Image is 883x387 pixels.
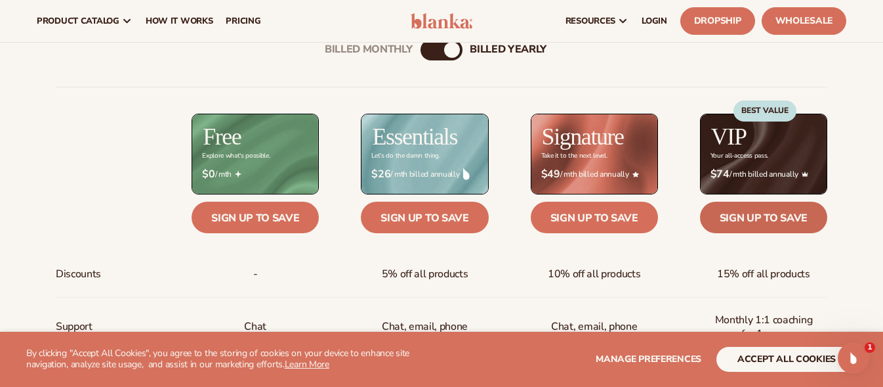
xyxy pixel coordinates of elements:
[548,262,641,286] span: 10% off all products
[762,7,846,35] a: Wholesale
[361,114,487,194] img: Essentials_BG_9050f826-5aa9-47d9-a362-757b82c62641.jpg
[202,168,215,181] strong: $0
[596,353,701,365] span: Manage preferences
[253,262,258,286] span: -
[235,171,241,177] img: Free_Icon_bb6e7c7e-73f8-44bd-8ed0-223ea0fc522e.png
[701,114,827,194] img: VIP_BG_199964bd-3653-43bc-8a67-789d2d7717b9.jpg
[202,152,270,160] div: Explore what's possible.
[680,7,755,35] a: Dropship
[371,152,440,160] div: Let’s do the damn thing.
[203,125,241,148] h2: Free
[285,358,329,371] a: Learn More
[531,114,657,194] img: Signature_BG_eeb718c8-65ac-49e3-a4e5-327c6aa73146.jpg
[632,171,639,177] img: Star_6.png
[202,168,308,181] span: / mth
[371,168,478,181] span: / mth billed annually
[382,262,468,286] span: 5% off all products
[382,315,468,339] p: Chat, email, phone
[226,16,260,26] span: pricing
[541,152,607,160] div: Take it to the next level.
[838,342,869,374] iframe: Intercom live chat
[802,171,808,177] img: Crown_2d87c031-1b5a-4345-8312-a4356ddcde98.png
[642,16,667,26] span: LOGIN
[700,202,827,233] a: Sign up to save
[711,125,747,148] h2: VIP
[371,168,390,181] strong: $26
[710,308,817,346] span: Monthly 1:1 coaching for 1 year
[541,168,560,181] strong: $49
[710,168,817,181] span: / mth billed annually
[470,43,546,56] div: billed Yearly
[565,16,615,26] span: resources
[596,347,701,372] button: Manage preferences
[716,347,857,372] button: accept all cookies
[56,262,101,286] span: Discounts
[542,125,624,148] h2: Signature
[361,202,488,233] a: Sign up to save
[192,202,319,233] a: Sign up to save
[37,16,119,26] span: product catalog
[541,168,647,181] span: / mth billed annually
[244,315,266,339] p: Chat
[26,348,435,371] p: By clicking "Accept All Cookies", you agree to the storing of cookies on your device to enhance s...
[710,152,768,160] div: Your all-access pass.
[56,315,92,339] span: Support
[192,114,318,194] img: free_bg.png
[717,262,810,286] span: 15% off all products
[146,16,213,26] span: How It Works
[325,43,413,56] div: Billed Monthly
[372,125,457,148] h2: Essentials
[733,101,796,122] div: BEST VALUE
[865,342,875,353] span: 1
[411,13,472,29] img: logo
[463,168,470,180] img: drop.png
[710,168,729,181] strong: $74
[531,202,658,233] a: Sign up to save
[551,315,637,339] span: Chat, email, phone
